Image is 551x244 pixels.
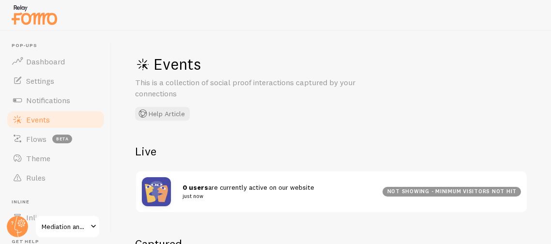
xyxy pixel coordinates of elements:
[6,168,106,187] a: Rules
[6,208,106,227] a: Inline
[52,135,72,143] span: beta
[6,52,106,71] a: Dashboard
[26,173,46,183] span: Rules
[6,91,106,110] a: Notifications
[6,129,106,149] a: Flows beta
[12,199,106,205] span: Inline
[6,71,106,91] a: Settings
[6,149,106,168] a: Theme
[26,76,54,86] span: Settings
[42,221,88,232] span: Mediation and Arbitration Offices of [PERSON_NAME], LLC
[12,43,106,49] span: Pop-ups
[26,57,65,66] span: Dashboard
[383,187,521,197] div: not showing - minimum visitors not hit
[35,215,100,238] a: Mediation and Arbitration Offices of [PERSON_NAME], LLC
[142,177,171,206] img: pageviews.png
[26,134,46,144] span: Flows
[6,110,106,129] a: Events
[26,213,45,222] span: Inline
[135,77,367,99] p: This is a collection of social proof interactions captured by your connections
[10,2,59,27] img: fomo-relay-logo-orange.svg
[135,54,426,74] h1: Events
[183,183,208,192] strong: 0 users
[135,107,190,121] button: Help Article
[26,115,50,124] span: Events
[183,183,371,201] span: are currently active on our website
[135,144,528,159] h2: Live
[26,95,70,105] span: Notifications
[183,192,371,200] small: just now
[26,153,50,163] span: Theme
